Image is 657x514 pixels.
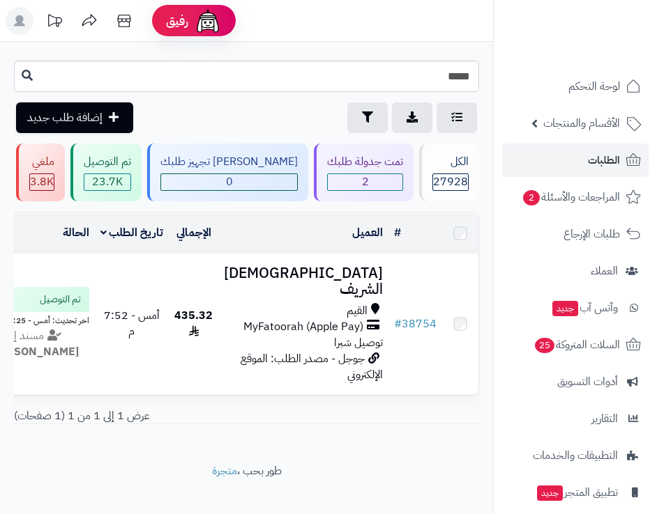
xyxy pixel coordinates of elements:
span: الطلبات [588,150,620,170]
div: 3849 [30,174,54,190]
a: ملغي 3.8K [13,143,68,201]
a: الكل27928 [416,143,482,201]
a: #38754 [394,316,437,332]
a: وآتس آبجديد [502,291,649,325]
span: أدوات التسويق [557,372,618,391]
span: 3.8K [30,174,54,190]
span: رفيق [166,13,188,29]
span: التطبيقات والخدمات [533,446,618,465]
img: ai-face.png [194,7,222,35]
a: المراجعات والأسئلة2 [502,180,649,214]
span: المراجعات والأسئلة [522,187,620,207]
a: تحديثات المنصة [37,7,72,38]
span: طلبات الإرجاع [564,224,620,244]
span: 435.32 [174,307,213,340]
div: 23701 [84,174,130,190]
div: ملغي [29,154,54,170]
span: وآتس آب [551,298,618,318]
div: تمت جدولة طلبك [327,154,403,170]
span: جديد [552,301,578,316]
span: 2 [523,190,540,205]
span: تطبيق المتجر [536,483,618,502]
div: الكل [432,154,469,170]
span: العملاء [591,261,618,281]
span: 2 [328,174,402,190]
a: أدوات التسويق [502,365,649,398]
a: # [394,224,401,241]
a: لوحة التحكم [502,70,649,103]
span: التقارير [591,409,618,428]
a: التقارير [502,402,649,435]
a: الطلبات [502,143,649,177]
a: العملاء [502,254,649,288]
span: السلات المتروكة [534,335,620,355]
h3: [DEMOGRAPHIC_DATA] الشريف [224,265,383,297]
span: أمس - 7:52 م [104,307,160,340]
a: تطبيق المتجرجديد [502,476,649,509]
div: تم التوصيل [84,154,131,170]
a: تمت جدولة طلبك 2 [311,143,416,201]
span: تم التوصيل [40,293,81,306]
a: متجرة [212,462,237,479]
span: 25 [535,338,554,353]
span: توصيل شبرا [334,334,383,351]
a: تم التوصيل 23.7K [68,143,144,201]
span: 0 [161,174,297,190]
a: طلبات الإرجاع [502,217,649,251]
a: إضافة طلب جديد [16,102,133,133]
span: MyFatoorah (Apple Pay) [243,319,363,335]
a: الإجمالي [176,224,211,241]
div: [PERSON_NAME] تجهيز طلبك [160,154,298,170]
span: إضافة طلب جديد [27,109,103,126]
div: عرض 1 إلى 1 من 1 (1 صفحات) [3,408,490,424]
span: القيم [347,303,368,319]
a: الحالة [63,224,89,241]
span: الأقسام والمنتجات [543,114,620,133]
span: # [394,316,402,332]
a: العميل [352,224,383,241]
a: [PERSON_NAME] تجهيز طلبك 0 [144,143,311,201]
span: جديد [537,485,563,501]
a: التطبيقات والخدمات [502,439,649,472]
span: 27928 [433,174,468,190]
span: جوجل - مصدر الطلب: الموقع الإلكتروني [241,350,383,383]
a: تاريخ الطلب [100,224,164,241]
a: السلات المتروكة25 [502,328,649,361]
span: 23.7K [84,174,130,190]
span: لوحة التحكم [568,77,620,96]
